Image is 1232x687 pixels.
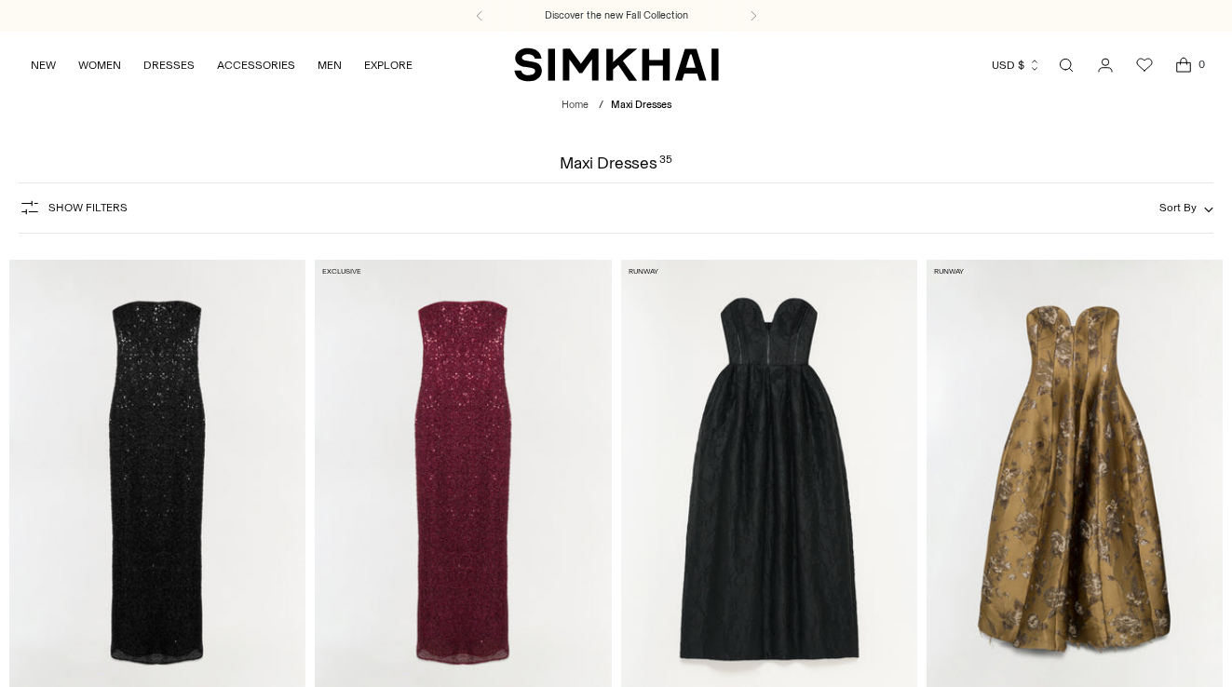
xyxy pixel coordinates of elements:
[78,45,121,86] a: WOMEN
[1126,47,1163,84] a: Wishlist
[659,155,672,171] div: 35
[1193,56,1210,73] span: 0
[48,201,128,214] span: Show Filters
[611,99,671,111] span: Maxi Dresses
[143,45,195,86] a: DRESSES
[599,98,603,114] div: /
[562,99,589,111] a: Home
[364,45,413,86] a: EXPLORE
[1087,47,1124,84] a: Go to the account page
[19,193,128,222] button: Show Filters
[1048,47,1085,84] a: Open search modal
[560,155,672,171] h1: Maxi Dresses
[318,45,342,86] a: MEN
[545,8,688,23] a: Discover the new Fall Collection
[1165,47,1202,84] a: Open cart modal
[31,45,56,86] a: NEW
[217,45,295,86] a: ACCESSORIES
[514,47,719,83] a: SIMKHAI
[562,98,671,114] nav: breadcrumbs
[1159,197,1213,218] button: Sort By
[992,45,1041,86] button: USD $
[1159,201,1197,214] span: Sort By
